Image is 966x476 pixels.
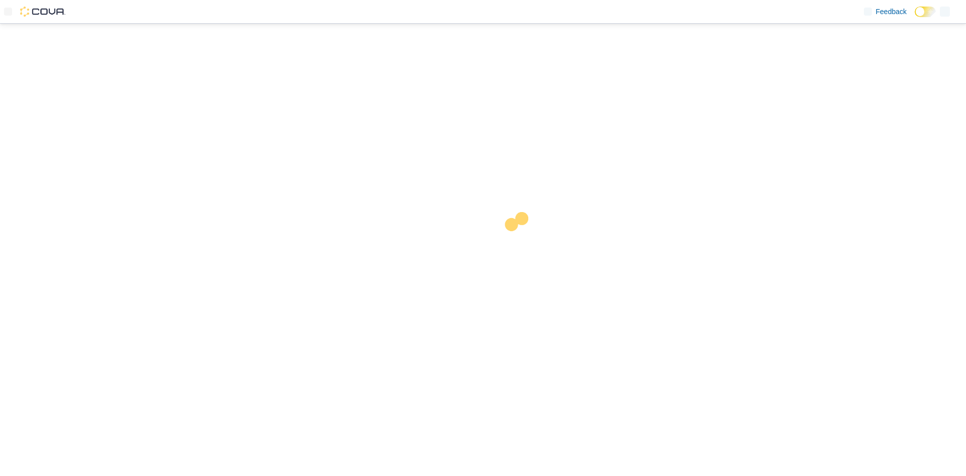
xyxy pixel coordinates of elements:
a: Feedback [860,2,911,22]
span: Feedback [876,7,907,17]
img: cova-loader [483,205,558,280]
img: Cova [20,7,65,17]
input: Dark Mode [915,7,936,17]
